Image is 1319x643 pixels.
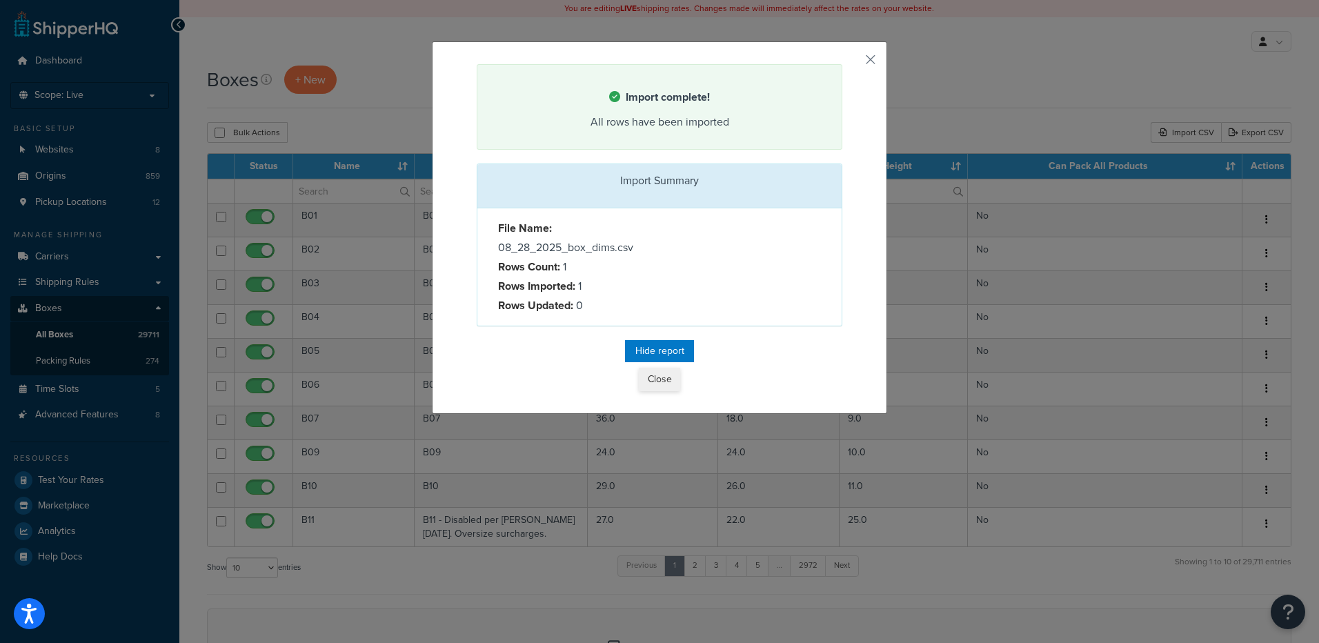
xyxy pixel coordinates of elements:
strong: Rows Imported: [498,278,575,294]
button: Hide report [625,340,694,362]
button: Close [639,368,680,391]
div: 08_28_2025_box_dims.csv 1 1 0 [488,219,659,315]
div: All rows have been imported [495,112,824,132]
strong: Rows Updated: [498,297,573,313]
strong: Rows Count: [498,259,560,275]
strong: File Name: [498,220,552,236]
h4: Import complete! [495,89,824,106]
h3: Import Summary [488,175,831,187]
